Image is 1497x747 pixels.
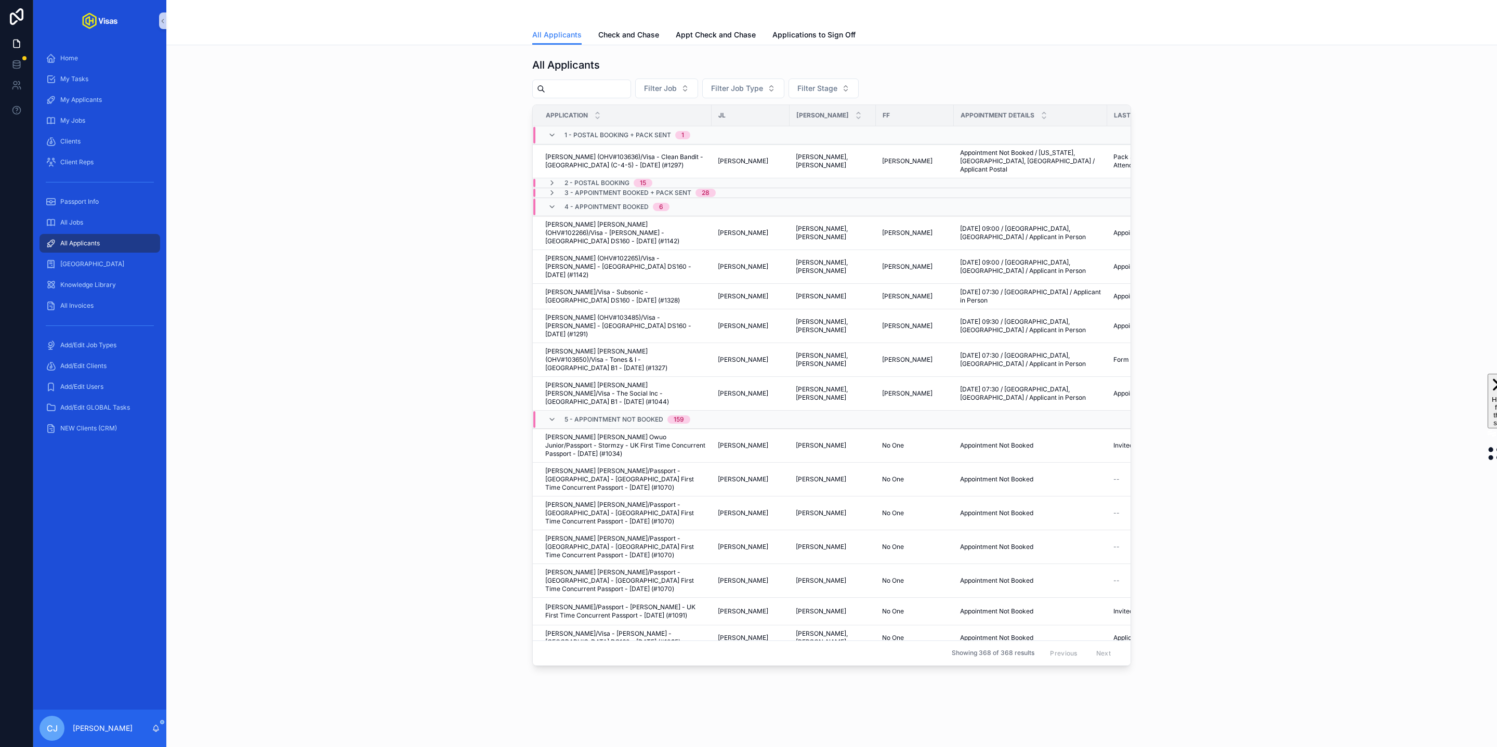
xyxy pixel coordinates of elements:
a: [PERSON_NAME] (OHV#103485)/Visa - [PERSON_NAME] - [GEOGRAPHIC_DATA] DS160 - [DATE] (#1291) [545,313,705,338]
span: Filter Job [644,83,677,94]
a: -- [1113,509,1187,517]
a: [PERSON_NAME] [PERSON_NAME] (OHV#103650)/Visa - Tones & I - [GEOGRAPHIC_DATA] B1 - [DATE] (#1327) [545,347,705,372]
span: [PERSON_NAME]/Visa - Subsonic - [GEOGRAPHIC_DATA] DS160 - [DATE] (#1328) [545,288,705,305]
span: Appointment Not Booked [960,475,1033,483]
a: No One [882,475,948,483]
a: [PERSON_NAME] [718,229,783,237]
a: [PERSON_NAME] [718,292,783,300]
a: [PERSON_NAME] [PERSON_NAME]/Passport - [GEOGRAPHIC_DATA] - [GEOGRAPHIC_DATA] First Time Concurren... [545,501,705,526]
span: [PERSON_NAME], [PERSON_NAME] [796,630,870,646]
a: Appointment Booked [1113,322,1187,330]
span: [PERSON_NAME] [718,607,768,615]
img: App logo [82,12,117,29]
span: [PERSON_NAME] [796,576,846,585]
span: Add/Edit Job Types [60,341,116,349]
a: [PERSON_NAME], [PERSON_NAME] [796,258,870,275]
a: [PERSON_NAME] [718,576,783,585]
span: [PERSON_NAME] [PERSON_NAME]/Passport - [GEOGRAPHIC_DATA] - [GEOGRAPHIC_DATA] First Time Concurren... [545,467,705,492]
a: Applications to Sign Off [772,25,856,46]
a: [PERSON_NAME] [718,322,783,330]
span: [GEOGRAPHIC_DATA] [60,260,124,268]
span: All Applicants [60,239,100,247]
a: My Jobs [40,111,160,130]
a: Clients [40,132,160,151]
span: -- [1113,543,1120,551]
span: -- [1113,509,1120,517]
a: Check and Chase [598,25,659,46]
span: Appointment Booked [1113,229,1175,237]
span: NEW Clients (CRM) [60,424,117,433]
a: Add/Edit Clients [40,357,160,375]
a: Appointment Not Booked [960,441,1101,450]
span: Invited to Portal [1113,607,1160,615]
span: 3 - Appointment Booked + Pack Sent [564,189,691,197]
a: [PERSON_NAME] [796,475,870,483]
div: 1 [681,131,684,139]
a: My Applicants [40,90,160,109]
a: NEW Clients (CRM) [40,419,160,438]
span: Client Reps [60,158,94,166]
span: No One [882,607,904,615]
a: [PERSON_NAME] [796,509,870,517]
span: No One [882,576,904,585]
span: Showing 368 of 368 results [952,649,1034,657]
a: [PERSON_NAME] [718,509,783,517]
a: Add/Edit Users [40,377,160,396]
a: Appointment Booked [1113,229,1187,237]
a: Form finalised [1113,356,1187,364]
span: Appointment Not Booked / [US_STATE], [GEOGRAPHIC_DATA], [GEOGRAPHIC_DATA] / Applicant Postal [960,149,1101,174]
span: Appointment Not Booked [960,441,1033,450]
span: [PERSON_NAME] [718,157,768,165]
span: Form finalised [1113,356,1155,364]
span: Add/Edit GLOBAL Tasks [60,403,130,412]
span: Knowledge Library [60,281,116,289]
a: No One [882,607,948,615]
p: [PERSON_NAME] [73,723,133,733]
span: All Jobs [60,218,83,227]
span: Check and Chase [598,30,659,40]
span: FF [883,111,890,120]
a: [DATE] 09:30 / [GEOGRAPHIC_DATA], [GEOGRAPHIC_DATA] / Applicant in Person [960,318,1101,334]
span: Filter Job Type [711,83,763,94]
a: Appointment Not Booked [960,576,1101,585]
a: [PERSON_NAME] [PERSON_NAME] (OHV#102266)/Visa - [PERSON_NAME] - [GEOGRAPHIC_DATA] DS160 - [DATE] ... [545,220,705,245]
span: My Tasks [60,75,88,83]
a: [DATE] 09:00 / [GEOGRAPHIC_DATA], [GEOGRAPHIC_DATA] / Applicant in Person [960,225,1101,241]
a: All Applicants [532,25,582,45]
span: [PERSON_NAME] [718,322,768,330]
a: All Applicants [40,234,160,253]
a: Invited to Portal [1113,607,1187,615]
span: 1 - Postal Booking + Pack Sent [564,131,671,139]
a: [PERSON_NAME] [PERSON_NAME]/Passport - [GEOGRAPHIC_DATA] - [GEOGRAPHIC_DATA] First Time Concurren... [545,568,705,593]
span: [PERSON_NAME] [718,576,768,585]
span: Appointment Not Booked [960,509,1033,517]
span: Appointment Booked [1113,322,1175,330]
span: [PERSON_NAME] [718,634,768,642]
span: Appointment Not Booked [960,607,1033,615]
h1: All Applicants [532,58,600,72]
span: All Applicants [532,30,582,40]
a: Appointment Not Booked [960,543,1101,551]
span: No One [882,634,904,642]
span: [PERSON_NAME], [PERSON_NAME] [796,153,870,169]
a: Knowledge Library [40,276,160,294]
a: Add/Edit Job Types [40,336,160,355]
span: [PERSON_NAME] [882,157,933,165]
a: [DATE] 07:30 / [GEOGRAPHIC_DATA], [GEOGRAPHIC_DATA] / Applicant in Person [960,385,1101,402]
a: Passport Info [40,192,160,211]
span: Appt Check and Chase [676,30,756,40]
span: Last Task [1114,111,1149,120]
span: [PERSON_NAME]/Visa - [PERSON_NAME] - [GEOGRAPHIC_DATA] DS160 - [DATE] (#1095) [545,630,705,646]
a: [PERSON_NAME] (OHV#102265)/Visa - [PERSON_NAME] - [GEOGRAPHIC_DATA] DS160 - [DATE] (#1142) [545,254,705,279]
a: Pack Sent/ Appt. to Attend [1113,153,1187,169]
span: [PERSON_NAME] [PERSON_NAME] [PERSON_NAME]/Visa - The Social Inc - [GEOGRAPHIC_DATA] B1 - [DATE] (... [545,381,705,406]
a: [PERSON_NAME] [882,292,948,300]
a: [DATE] 07:30 / [GEOGRAPHIC_DATA], [GEOGRAPHIC_DATA] / Applicant in Person [960,351,1101,368]
span: [PERSON_NAME] [796,607,846,615]
a: Appointment Not Booked [960,634,1101,642]
a: [PERSON_NAME] [PERSON_NAME] Owuo Junior/Passport - Stormzy - UK First Time Concurrent Passport - ... [545,433,705,458]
